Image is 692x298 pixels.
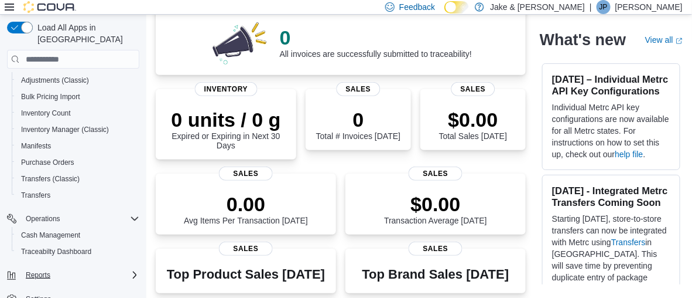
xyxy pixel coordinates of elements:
span: Sales [409,242,463,256]
span: Feedback [399,1,435,13]
button: Transfers [12,187,144,204]
button: Operations [21,212,65,226]
a: Inventory Count [16,106,76,120]
span: Sales [451,82,495,96]
div: Transaction Average [DATE] [384,192,487,225]
span: Adjustments (Classic) [16,73,139,87]
p: $0.00 [439,108,507,131]
div: Expired or Expiring in Next 30 Days [165,108,287,150]
span: Reports [21,268,139,282]
span: Purchase Orders [21,158,74,167]
a: Purchase Orders [16,155,79,170]
a: View allExternal link [645,35,683,45]
a: Cash Management [16,228,85,242]
p: $0.00 [384,192,487,216]
span: Traceabilty Dashboard [16,245,139,259]
span: Load All Apps in [GEOGRAPHIC_DATA] [33,22,139,45]
span: Sales [409,167,463,181]
span: Cash Management [21,231,80,240]
img: Cova [23,1,76,13]
button: Cash Management [12,227,144,243]
span: Adjustments (Classic) [21,76,89,85]
button: Operations [2,211,144,227]
span: Purchase Orders [16,155,139,170]
a: Traceabilty Dashboard [16,245,96,259]
span: Operations [26,214,60,223]
p: 0.00 [184,192,308,216]
div: Total Sales [DATE] [439,108,507,141]
span: Transfers [21,191,50,200]
span: Operations [21,212,139,226]
span: Bulk Pricing Import [16,90,139,104]
span: Inventory Manager (Classic) [16,123,139,137]
a: help file [615,150,643,159]
button: Inventory Manager (Classic) [12,121,144,138]
h3: [DATE] - Integrated Metrc Transfers Coming Soon [552,185,670,208]
h2: What's new [540,31,626,49]
span: Transfers (Classic) [16,172,139,186]
h3: Top Brand Sales [DATE] [362,267,509,282]
button: Reports [21,268,55,282]
img: 0 [210,19,270,66]
div: All invoices are successfully submitted to traceability! [280,26,472,59]
span: Sales [219,167,273,181]
button: Reports [2,267,144,283]
p: Individual Metrc API key configurations are now available for all Metrc states. For instructions ... [552,101,670,160]
p: 0 [316,108,400,131]
input: Dark Mode [444,1,469,13]
button: Manifests [12,138,144,154]
span: Bulk Pricing Import [21,92,80,101]
h3: Top Product Sales [DATE] [167,267,325,282]
a: Adjustments (Classic) [16,73,94,87]
span: Manifests [16,139,139,153]
span: Manifests [21,141,51,151]
span: Sales [219,242,273,256]
span: Inventory Count [21,109,71,118]
span: Transfers [16,188,139,202]
div: Total # Invoices [DATE] [316,108,400,141]
p: 0 [280,26,472,49]
a: Transfers [611,238,646,247]
span: Inventory Manager (Classic) [21,125,109,134]
div: Avg Items Per Transaction [DATE] [184,192,308,225]
button: Traceabilty Dashboard [12,243,144,260]
span: Cash Management [16,228,139,242]
a: Manifests [16,139,56,153]
button: Inventory Count [12,105,144,121]
span: Transfers (Classic) [21,174,80,184]
a: Inventory Manager (Classic) [16,123,114,137]
a: Bulk Pricing Import [16,90,85,104]
a: Transfers [16,188,55,202]
button: Transfers (Classic) [12,171,144,187]
span: Inventory [195,82,258,96]
span: Sales [337,82,381,96]
button: Purchase Orders [12,154,144,171]
svg: External link [676,37,683,44]
h3: [DATE] – Individual Metrc API Key Configurations [552,73,670,97]
p: 0 units / 0 g [165,108,287,131]
a: Transfers (Classic) [16,172,84,186]
button: Adjustments (Classic) [12,72,144,89]
span: Inventory Count [16,106,139,120]
span: Reports [26,270,50,280]
span: Traceabilty Dashboard [21,247,91,256]
button: Bulk Pricing Import [12,89,144,105]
